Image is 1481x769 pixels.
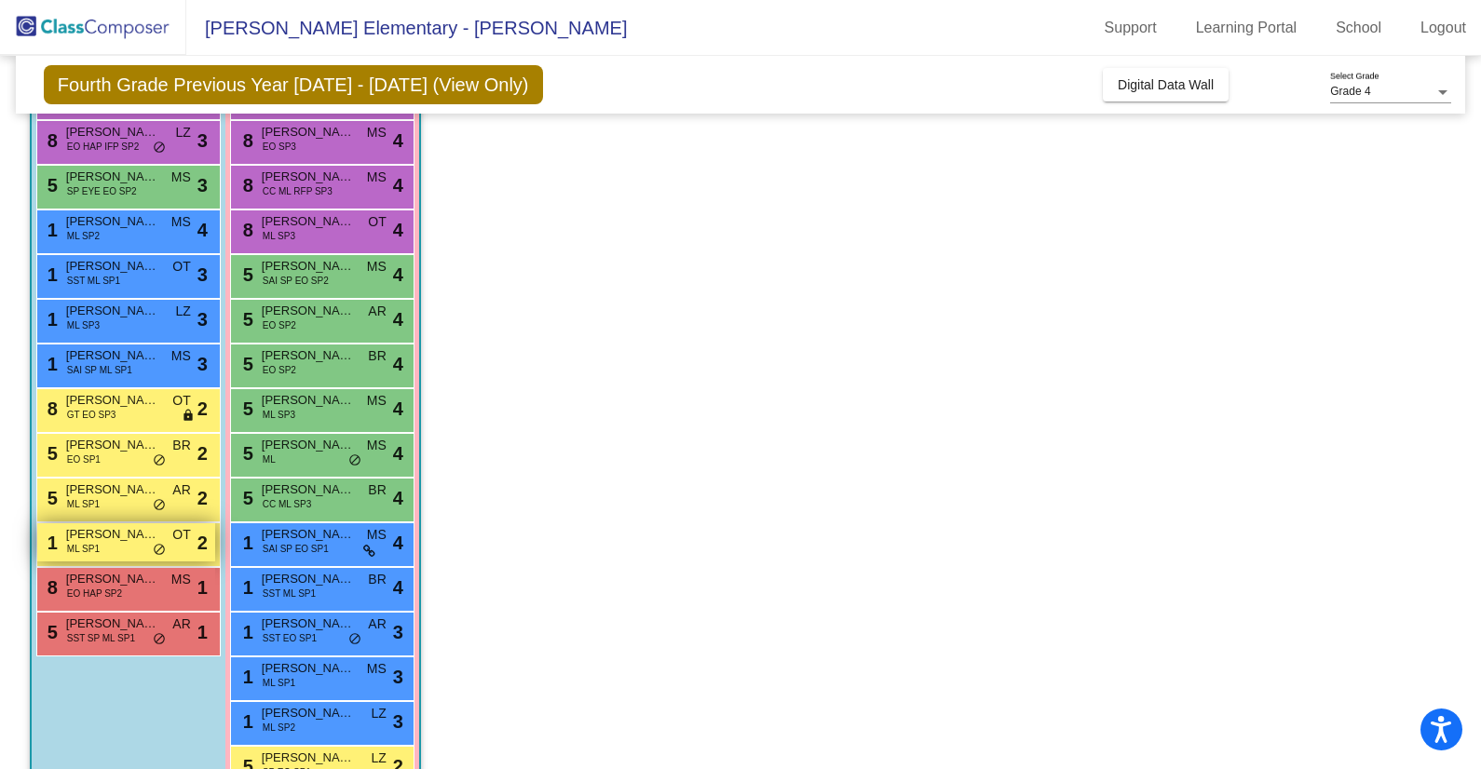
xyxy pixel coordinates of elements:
[66,436,159,454] span: [PERSON_NAME]
[367,168,387,187] span: MS
[238,175,253,196] span: 8
[368,212,386,232] span: OT
[348,453,361,468] span: do_not_disturb_alt
[262,749,355,767] span: [PERSON_NAME]
[197,395,208,423] span: 2
[263,318,296,332] span: EO SP2
[43,264,58,285] span: 1
[263,140,296,154] span: EO SP3
[43,354,58,374] span: 1
[43,130,58,151] span: 8
[67,497,100,511] span: ML SP1
[393,216,403,244] span: 4
[1090,13,1172,43] a: Support
[368,480,386,500] span: BR
[66,168,159,186] span: [PERSON_NAME]
[67,363,132,377] span: SAI SP ML SP1
[393,529,403,557] span: 4
[263,542,329,556] span: SAI SP EO SP1
[43,488,58,508] span: 5
[172,614,190,634] span: AR
[197,439,208,467] span: 2
[197,529,208,557] span: 2
[197,305,208,333] span: 3
[67,408,116,422] span: GT EO SP3
[43,622,58,642] span: 5
[1181,13,1312,43] a: Learning Portal
[43,577,58,598] span: 8
[393,708,403,735] span: 3
[238,533,253,553] span: 1
[393,350,403,378] span: 4
[172,436,190,455] span: BR
[238,577,253,598] span: 1
[393,439,403,467] span: 4
[171,168,191,187] span: MS
[238,309,253,330] span: 5
[153,453,166,468] span: do_not_disturb_alt
[197,350,208,378] span: 3
[263,229,295,243] span: ML SP3
[43,398,58,419] span: 8
[1118,77,1214,92] span: Digital Data Wall
[263,587,316,600] span: SST ML SP1
[43,533,58,553] span: 1
[348,632,361,647] span: do_not_disturb_alt
[197,261,208,289] span: 3
[367,391,387,411] span: MS
[262,614,355,633] span: [PERSON_NAME]
[172,525,190,545] span: OT
[262,659,355,678] span: [PERSON_NAME]
[393,171,403,199] span: 4
[153,498,166,513] span: do_not_disturb_alt
[66,525,159,544] span: [PERSON_NAME]
[393,573,403,601] span: 4
[393,618,403,646] span: 3
[368,570,386,589] span: BR
[1406,13,1481,43] a: Logout
[263,631,317,645] span: SST EO SP1
[371,749,386,768] span: LZ
[262,168,355,186] span: [PERSON_NAME]
[175,123,190,142] span: LZ
[367,659,387,679] span: MS
[393,127,403,155] span: 4
[393,484,403,512] span: 4
[43,175,58,196] span: 5
[66,212,159,231] span: [PERSON_NAME]
[262,570,355,588] span: [PERSON_NAME]
[197,484,208,512] span: 2
[238,130,253,151] span: 8
[367,436,387,455] span: MS
[1103,68,1229,101] button: Digital Data Wall
[182,409,195,424] span: lock
[393,663,403,691] span: 3
[263,274,329,288] span: SAI SP EO SP2
[371,704,386,723] span: LZ
[186,13,627,43] span: [PERSON_NAME] Elementary - [PERSON_NAME]
[197,171,208,199] span: 3
[66,257,159,276] span: [PERSON_NAME]
[67,318,100,332] span: ML SP3
[262,436,355,454] span: [PERSON_NAME]
[393,305,403,333] span: 4
[238,264,253,285] span: 5
[263,721,295,735] span: ML SP2
[262,212,355,231] span: [PERSON_NAME]
[367,123,387,142] span: MS
[262,257,355,276] span: [PERSON_NAME]
[153,141,166,155] span: do_not_disturb_alt
[263,408,295,422] span: ML SP3
[197,573,208,601] span: 1
[238,667,253,687] span: 1
[171,346,191,366] span: MS
[238,622,253,642] span: 1
[67,274,120,288] span: SST ML SP1
[238,398,253,419] span: 5
[367,525,387,545] span: MS
[67,542,100,556] span: ML SP1
[175,302,190,321] span: LZ
[263,363,296,377] span: EO SP2
[153,632,166,647] span: do_not_disturb_alt
[262,480,355,499] span: [PERSON_NAME]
